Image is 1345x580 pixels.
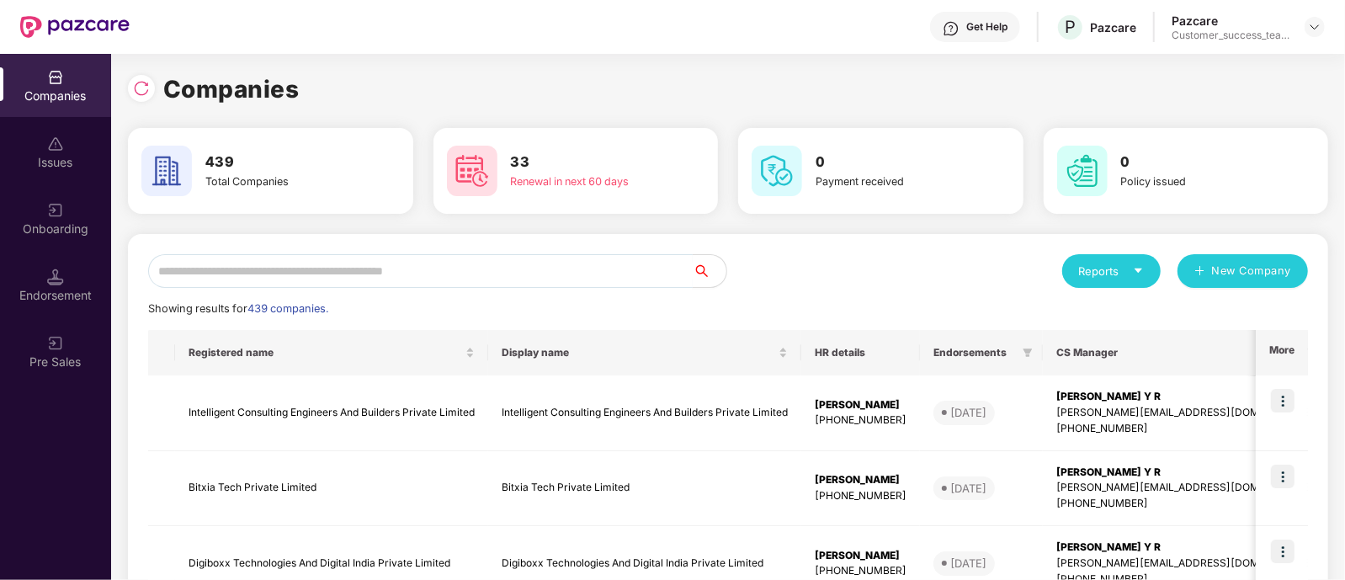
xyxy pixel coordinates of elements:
img: svg+xml;base64,PHN2ZyB4bWxucz0iaHR0cDovL3d3dy53My5vcmcvMjAwMC9zdmciIHdpZHRoPSI2MCIgaGVpZ2h0PSI2MC... [752,146,802,196]
div: Payment received [816,173,960,190]
h3: 0 [1121,152,1266,173]
div: Renewal in next 60 days [511,173,656,190]
div: Total Companies [205,173,350,190]
div: [PERSON_NAME][EMAIL_ADDRESS][DOMAIN_NAME] [1056,556,1314,572]
div: [DATE] [950,555,986,572]
div: [PHONE_NUMBER] [815,488,906,504]
img: icon [1271,465,1294,488]
td: Intelligent Consulting Engineers And Builders Private Limited [488,375,801,451]
div: [PERSON_NAME] [815,548,906,564]
div: Reports [1079,263,1144,279]
h3: 33 [511,152,656,173]
td: Intelligent Consulting Engineers And Builders Private Limited [175,375,488,451]
span: filter [1019,343,1036,363]
div: [PERSON_NAME] Y R [1056,540,1314,556]
td: Bitxia Tech Private Limited [175,451,488,527]
img: svg+xml;base64,PHN2ZyB3aWR0aD0iMjAiIGhlaWdodD0iMjAiIHZpZXdCb3g9IjAgMCAyMCAyMCIgZmlsbD0ibm9uZSIgeG... [47,202,64,219]
h3: 0 [816,152,960,173]
div: [PERSON_NAME][EMAIL_ADDRESS][DOMAIN_NAME] [1056,405,1314,421]
th: Registered name [175,330,488,375]
img: svg+xml;base64,PHN2ZyB4bWxucz0iaHR0cDovL3d3dy53My5vcmcvMjAwMC9zdmciIHdpZHRoPSI2MCIgaGVpZ2h0PSI2MC... [447,146,497,196]
td: Bitxia Tech Private Limited [488,451,801,527]
th: More [1256,330,1308,375]
button: plusNew Company [1178,254,1308,288]
h1: Companies [163,71,300,108]
span: Showing results for [148,302,328,315]
img: icon [1271,540,1294,563]
img: svg+xml;base64,PHN2ZyB3aWR0aD0iMTQuNSIgaGVpZ2h0PSIxNC41IiB2aWV3Qm94PSIwIDAgMTYgMTYiIGZpbGw9Im5vbm... [47,269,64,285]
div: [DATE] [950,480,986,497]
span: plus [1194,265,1205,279]
div: [PERSON_NAME] [815,472,906,488]
div: Policy issued [1121,173,1266,190]
div: Customer_success_team_lead [1172,29,1289,42]
div: Pazcare [1172,13,1289,29]
img: svg+xml;base64,PHN2ZyBpZD0iRHJvcGRvd24tMzJ4MzIiIHhtbG5zPSJodHRwOi8vd3d3LnczLm9yZy8yMDAwL3N2ZyIgd2... [1308,20,1321,34]
div: [PERSON_NAME][EMAIL_ADDRESS][DOMAIN_NAME] [1056,480,1314,496]
img: icon [1271,389,1294,412]
img: svg+xml;base64,PHN2ZyBpZD0iUmVsb2FkLTMyeDMyIiB4bWxucz0iaHR0cDovL3d3dy53My5vcmcvMjAwMC9zdmciIHdpZH... [133,80,150,97]
th: HR details [801,330,920,375]
h3: 439 [205,152,350,173]
div: [PERSON_NAME] Y R [1056,389,1314,405]
span: search [692,264,726,278]
img: svg+xml;base64,PHN2ZyB4bWxucz0iaHR0cDovL3d3dy53My5vcmcvMjAwMC9zdmciIHdpZHRoPSI2MCIgaGVpZ2h0PSI2MC... [1057,146,1108,196]
div: [PHONE_NUMBER] [815,412,906,428]
img: svg+xml;base64,PHN2ZyB4bWxucz0iaHR0cDovL3d3dy53My5vcmcvMjAwMC9zdmciIHdpZHRoPSI2MCIgaGVpZ2h0PSI2MC... [141,146,192,196]
span: Registered name [189,346,462,359]
img: svg+xml;base64,PHN2ZyBpZD0iSGVscC0zMngzMiIgeG1sbnM9Imh0dHA6Ly93d3cudzMub3JnLzIwMDAvc3ZnIiB3aWR0aD... [943,20,960,37]
div: [PHONE_NUMBER] [1056,421,1314,437]
span: caret-down [1133,265,1144,276]
span: P [1065,17,1076,37]
img: svg+xml;base64,PHN2ZyB3aWR0aD0iMjAiIGhlaWdodD0iMjAiIHZpZXdCb3g9IjAgMCAyMCAyMCIgZmlsbD0ibm9uZSIgeG... [47,335,64,352]
span: CS Manager [1056,346,1300,359]
div: Get Help [966,20,1007,34]
span: Display name [502,346,775,359]
div: [DATE] [950,404,986,421]
div: [PERSON_NAME] [815,397,906,413]
img: New Pazcare Logo [20,16,130,38]
div: [PERSON_NAME] Y R [1056,465,1314,481]
button: search [692,254,727,288]
span: New Company [1212,263,1292,279]
span: 439 companies. [247,302,328,315]
th: Display name [488,330,801,375]
img: svg+xml;base64,PHN2ZyBpZD0iSXNzdWVzX2Rpc2FibGVkIiB4bWxucz0iaHR0cDovL3d3dy53My5vcmcvMjAwMC9zdmciIH... [47,136,64,152]
div: [PHONE_NUMBER] [815,563,906,579]
div: [PHONE_NUMBER] [1056,496,1314,512]
span: Endorsements [933,346,1016,359]
span: filter [1023,348,1033,358]
img: svg+xml;base64,PHN2ZyBpZD0iQ29tcGFuaWVzIiB4bWxucz0iaHR0cDovL3d3dy53My5vcmcvMjAwMC9zdmciIHdpZHRoPS... [47,69,64,86]
div: Pazcare [1090,19,1136,35]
